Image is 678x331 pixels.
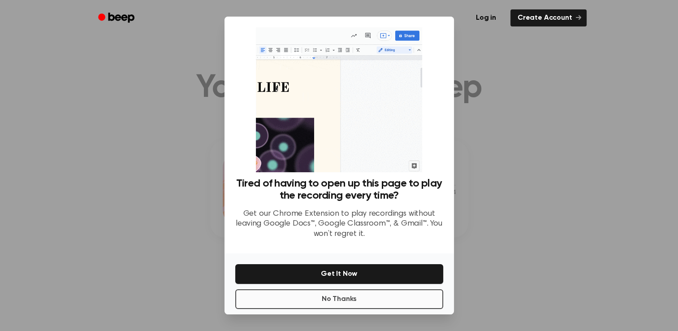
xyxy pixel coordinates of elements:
[235,209,443,240] p: Get our Chrome Extension to play recordings without leaving Google Docs™, Google Classroom™, & Gm...
[235,264,443,284] button: Get It Now
[256,27,422,172] img: Beep extension in action
[467,8,505,28] a: Log in
[510,9,587,26] a: Create Account
[235,289,443,309] button: No Thanks
[235,178,443,202] h3: Tired of having to open up this page to play the recording every time?
[92,9,143,27] a: Beep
